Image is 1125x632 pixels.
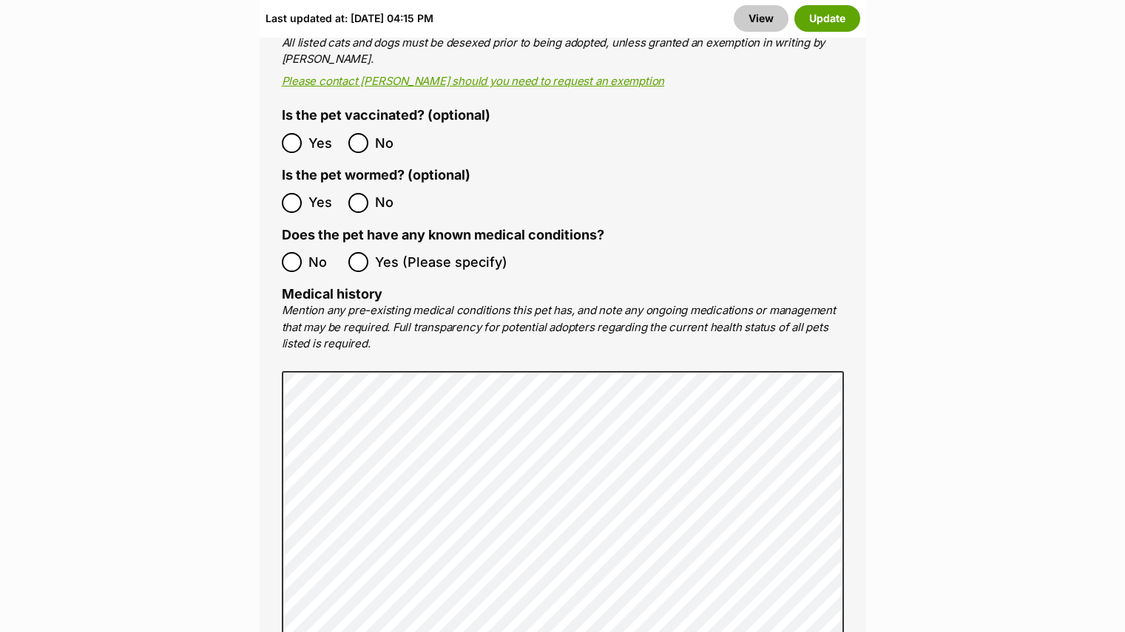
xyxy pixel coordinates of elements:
[282,108,490,123] label: Is the pet vaccinated? (optional)
[375,133,408,153] span: No
[282,74,665,88] a: Please contact [PERSON_NAME] should you need to request an exemption
[282,286,382,302] label: Medical history
[266,5,433,32] div: Last updated at: [DATE] 04:15 PM
[282,302,844,353] p: Mention any pre-existing medical conditions this pet has, and note any ongoing medications or man...
[734,5,788,32] a: View
[794,5,860,32] button: Update
[375,252,507,272] span: Yes (Please specify)
[282,168,470,183] label: Is the pet wormed? (optional)
[308,252,341,272] span: No
[282,35,844,68] p: All listed cats and dogs must be desexed prior to being adopted, unless granted an exemption in w...
[375,193,408,213] span: No
[308,193,341,213] span: Yes
[282,228,604,243] label: Does the pet have any known medical conditions?
[308,133,341,153] span: Yes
